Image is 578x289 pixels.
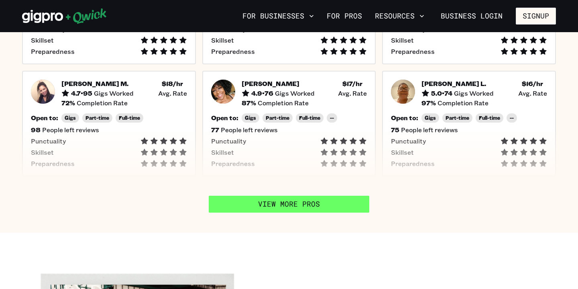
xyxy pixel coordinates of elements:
span: Skillset [211,148,234,156]
h5: 4.7 • 95 [71,89,92,97]
span: Preparedness [211,160,255,168]
h5: [PERSON_NAME] M. [61,80,128,88]
button: Pro headshot[PERSON_NAME] M.4.7•95Gigs Worked$18/hr Avg. Rate72%Completion RateOpen to:GigsPart-t... [22,71,196,176]
span: Avg. Rate [338,89,367,97]
span: Preparedness [391,160,435,168]
h5: [PERSON_NAME] L. [421,80,486,88]
h5: 77 [211,126,219,134]
h5: 75 [391,126,399,134]
button: For Businesses [239,9,317,23]
span: People left reviews [221,126,278,134]
span: Gigs [65,115,76,121]
span: Punctuality [391,137,426,145]
span: Preparedness [31,47,75,55]
span: Skillset [391,148,414,156]
h5: Open to: [211,114,238,122]
span: Full-time [299,115,320,121]
span: Preparedness [211,47,255,55]
button: Signup [516,8,556,25]
span: Part-time [266,115,289,121]
span: Skillset [31,36,54,44]
h5: 87 % [242,99,256,107]
h5: Open to: [31,114,58,122]
button: Pro headshot[PERSON_NAME] L.5.0•74Gigs Worked$16/hr Avg. Rate97%Completion RateOpen to:GigsPart-t... [382,71,556,176]
span: -- [510,115,514,121]
h5: $ 16 /hr [522,80,543,88]
span: Full-time [119,115,140,121]
span: People left reviews [42,126,99,134]
span: Punctuality [211,137,246,145]
span: Completion Rate [258,99,309,107]
span: Gigs Worked [94,89,134,97]
span: Preparedness [31,160,75,168]
span: Skillset [391,36,414,44]
span: Part-time [446,115,469,121]
span: Part-time [85,115,109,121]
a: View More Pros [209,196,369,213]
a: For Pros [324,9,365,23]
span: Skillset [31,148,54,156]
span: People left reviews [401,126,458,134]
span: Avg. Rate [158,89,187,97]
span: Completion Rate [77,99,128,107]
a: Business Login [434,8,509,25]
button: Pro headshot[PERSON_NAME]4.9•76Gigs Worked$17/hr Avg. Rate87%Completion RateOpen to:GigsPart-time... [202,71,376,176]
h5: [PERSON_NAME] [242,80,299,88]
h5: 98 [31,126,41,134]
button: Resources [372,9,427,23]
h5: Open to: [391,114,418,122]
span: Skillset [211,36,234,44]
span: Punctuality [31,137,66,145]
h5: 97 % [421,99,436,107]
img: Pro headshot [211,80,235,104]
span: Gigs Worked [275,89,315,97]
span: Full-time [479,115,500,121]
h5: 4.9 • 76 [251,89,273,97]
img: Pro headshot [391,80,415,104]
h5: $ 18 /hr [162,80,183,88]
h5: 72 % [61,99,75,107]
span: Completion Rate [438,99,488,107]
h5: 5.0 • 74 [431,89,452,97]
span: Gigs [425,115,436,121]
span: Gigs Worked [454,89,494,97]
span: Avg. Rate [518,89,547,97]
img: Pro headshot [31,80,55,104]
span: -- [330,115,334,121]
h5: $ 17 /hr [342,80,362,88]
span: Gigs [245,115,256,121]
span: Preparedness [391,47,435,55]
